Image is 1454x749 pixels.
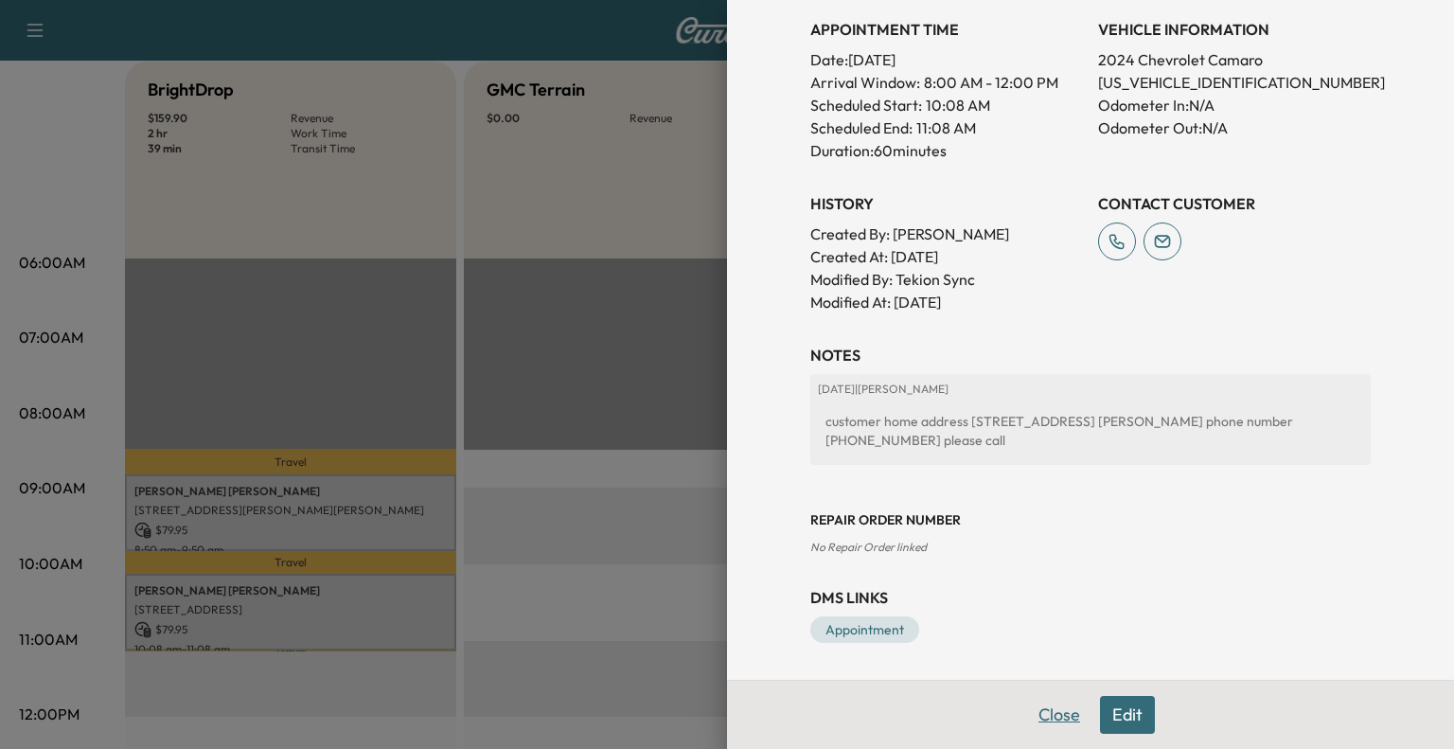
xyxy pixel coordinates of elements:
span: No Repair Order linked [810,540,927,554]
p: Modified At : [DATE] [810,291,1083,313]
button: Edit [1100,696,1155,734]
p: Date: [DATE] [810,48,1083,71]
p: [DATE] | [PERSON_NAME] [818,382,1363,397]
p: 11:08 AM [916,116,976,139]
span: 8:00 AM - 12:00 PM [924,71,1058,94]
p: Odometer Out: N/A [1098,116,1371,139]
h3: NOTES [810,344,1371,366]
h3: APPOINTMENT TIME [810,18,1083,41]
p: Duration: 60 minutes [810,139,1083,162]
p: Scheduled End: [810,116,913,139]
p: 10:08 AM [926,94,990,116]
p: Created By : [PERSON_NAME] [810,223,1083,245]
p: Created At : [DATE] [810,245,1083,268]
a: Appointment [810,616,919,643]
p: Arrival Window: [810,71,1083,94]
p: [US_VEHICLE_IDENTIFICATION_NUMBER] [1098,71,1371,94]
h3: Repair Order number [810,510,1371,529]
p: Modified By : Tekion Sync [810,268,1083,291]
p: Scheduled Start: [810,94,922,116]
div: customer home address [STREET_ADDRESS] [PERSON_NAME] phone number [PHONE_NUMBER] please call [818,404,1363,457]
p: 2024 Chevrolet Camaro [1098,48,1371,71]
h3: VEHICLE INFORMATION [1098,18,1371,41]
p: Odometer In: N/A [1098,94,1371,116]
h3: History [810,192,1083,215]
h3: CONTACT CUSTOMER [1098,192,1371,215]
button: Close [1026,696,1092,734]
h3: DMS Links [810,586,1371,609]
